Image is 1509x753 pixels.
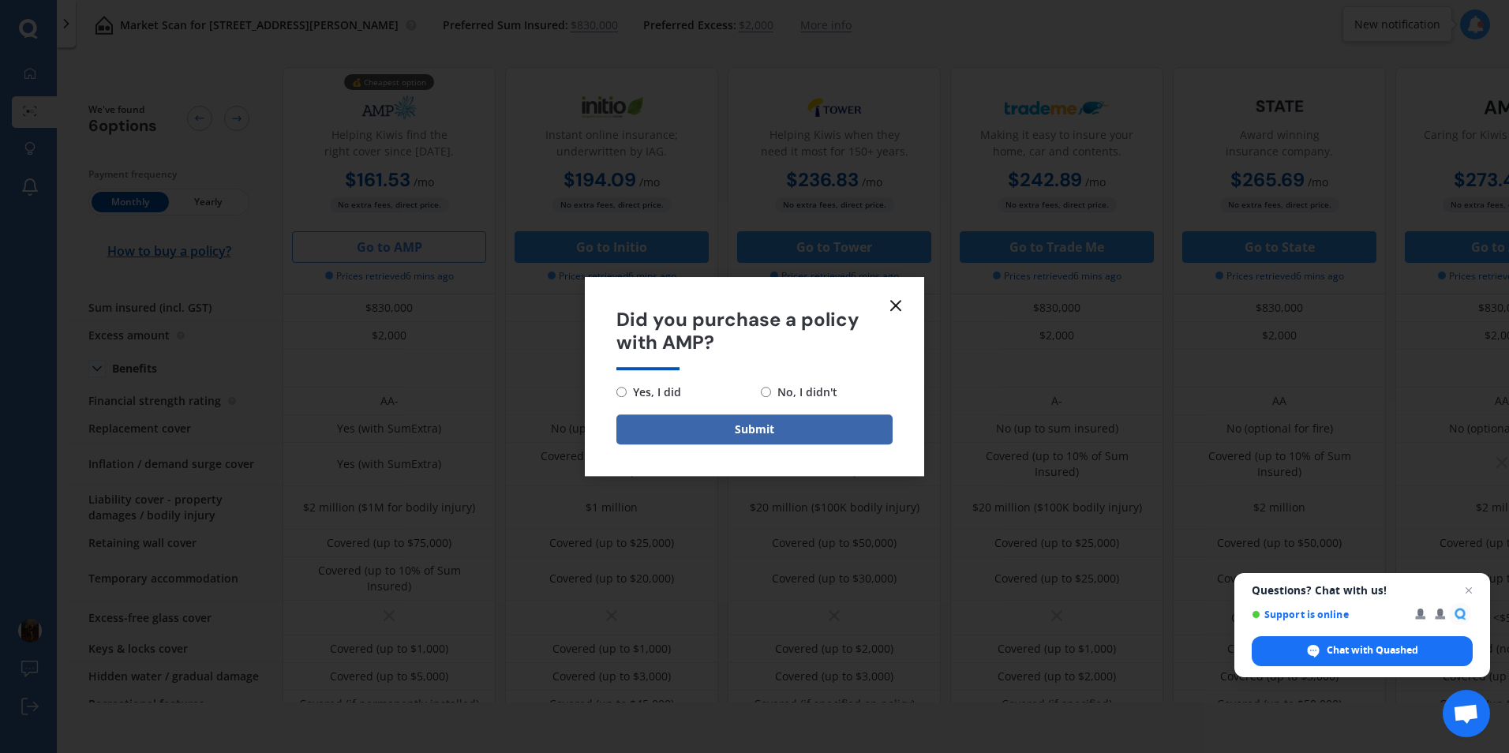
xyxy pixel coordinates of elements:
input: No, I didn't [761,387,771,397]
span: Chat with Quashed [1327,643,1418,657]
span: Close chat [1459,581,1478,600]
span: Questions? Chat with us! [1252,584,1473,597]
span: Did you purchase a policy with AMP? [616,309,893,354]
span: Support is online [1252,609,1404,620]
span: Yes, I did [627,383,681,402]
div: Open chat [1443,690,1490,737]
div: Chat with Quashed [1252,636,1473,666]
button: Submit [616,414,893,444]
input: Yes, I did [616,387,627,397]
span: No, I didn't [771,383,837,402]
